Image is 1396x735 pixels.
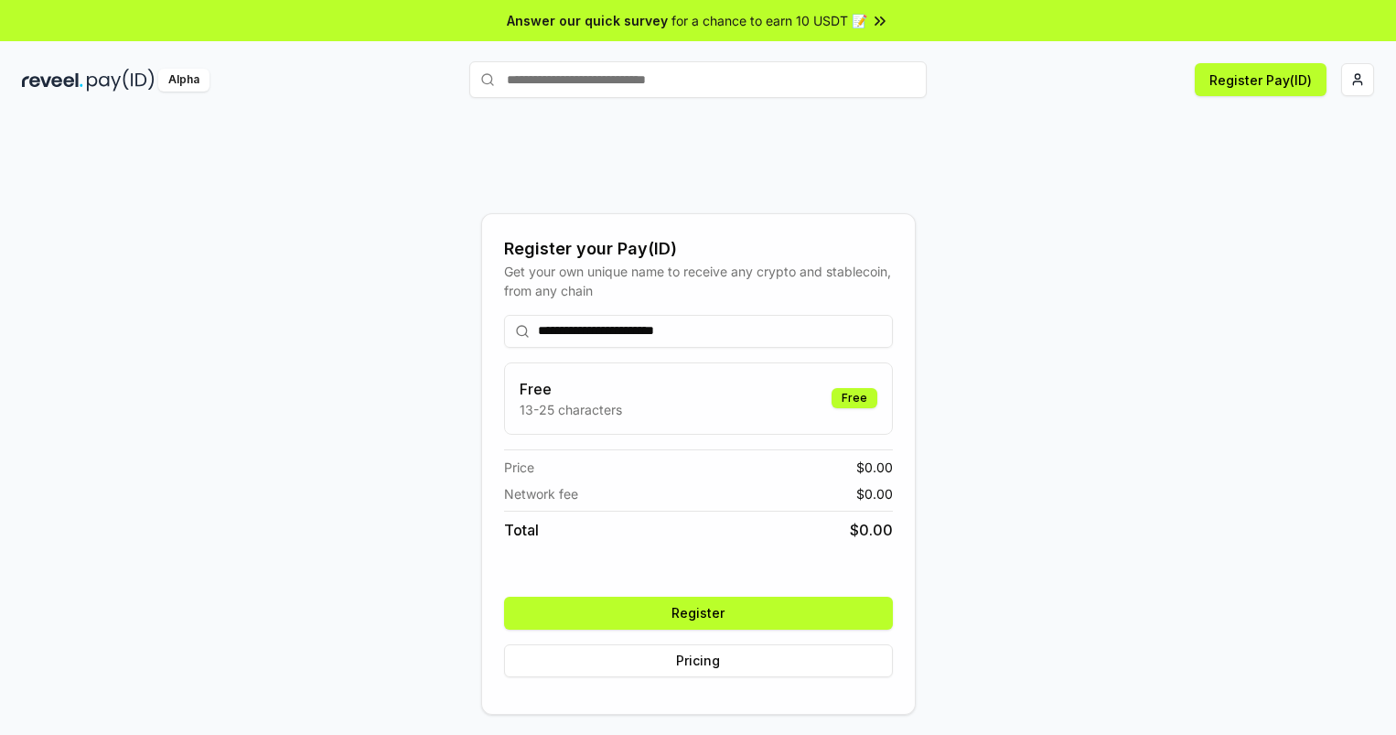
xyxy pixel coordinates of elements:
[856,458,893,477] span: $ 0.00
[22,69,83,92] img: reveel_dark
[520,400,622,419] p: 13-25 characters
[504,644,893,677] button: Pricing
[504,236,893,262] div: Register your Pay(ID)
[504,458,534,477] span: Price
[87,69,155,92] img: pay_id
[671,11,867,30] span: for a chance to earn 10 USDT 📝
[1195,63,1326,96] button: Register Pay(ID)
[507,11,668,30] span: Answer our quick survey
[158,69,209,92] div: Alpha
[504,597,893,630] button: Register
[504,519,539,541] span: Total
[504,484,578,503] span: Network fee
[520,378,622,400] h3: Free
[832,388,877,408] div: Free
[504,262,893,300] div: Get your own unique name to receive any crypto and stablecoin, from any chain
[850,519,893,541] span: $ 0.00
[856,484,893,503] span: $ 0.00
